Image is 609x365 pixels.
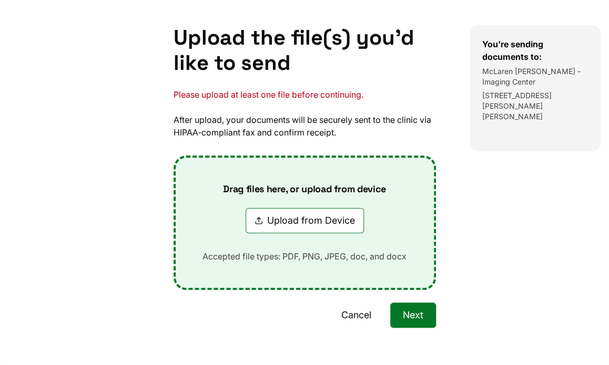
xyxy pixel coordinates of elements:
p: [STREET_ADDRESS][PERSON_NAME][PERSON_NAME] [482,90,588,122]
p: Drag files here, or upload from device [206,183,402,195]
p: After upload, your documents will be securely sent to the clinic via HIPAA-compliant fax and conf... [174,113,436,139]
p: McLaren [PERSON_NAME] - Imaging Center [482,66,588,87]
button: Cancel [329,303,384,328]
button: Next [390,303,436,328]
h3: You're sending documents to: [482,38,588,63]
p: Accepted file types: PDF, PNG, JPEG, doc, and docx [186,250,423,263]
button: Upload from Device [246,208,364,233]
h1: Upload the file(s) you'd like to send [174,25,436,76]
div: Please upload at least one file before continuing. [174,88,436,101]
